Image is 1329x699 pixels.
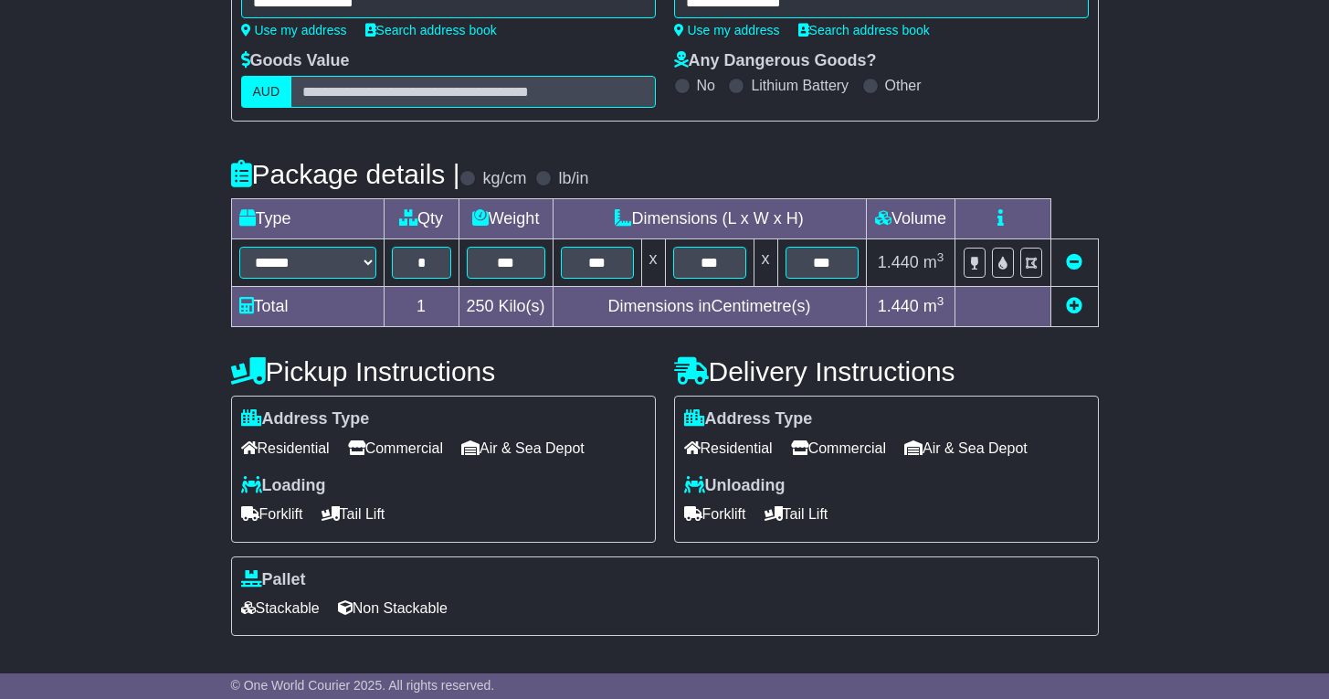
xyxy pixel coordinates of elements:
span: © One World Courier 2025. All rights reserved. [231,678,495,693]
td: Volume [866,199,955,239]
td: Dimensions in Centimetre(s) [553,287,866,327]
td: Qty [384,199,459,239]
h4: Delivery Instructions [674,356,1099,387]
span: 1.440 [878,253,919,271]
a: Use my address [674,23,780,37]
label: No [697,77,715,94]
a: Use my address [241,23,347,37]
label: Other [885,77,922,94]
a: Search address book [798,23,930,37]
label: Any Dangerous Goods? [674,51,877,71]
td: x [754,239,777,287]
span: Commercial [348,434,443,462]
span: Residential [241,434,330,462]
span: Forklift [241,500,303,528]
a: Remove this item [1066,253,1082,271]
sup: 3 [937,250,944,264]
td: Type [231,199,384,239]
span: 250 [467,297,494,315]
span: m [923,297,944,315]
span: Tail Lift [765,500,828,528]
label: Lithium Battery [751,77,849,94]
label: Loading [241,476,326,496]
label: lb/in [558,169,588,189]
td: Dimensions (L x W x H) [553,199,866,239]
sup: 3 [937,294,944,308]
td: Total [231,287,384,327]
label: kg/cm [482,169,526,189]
span: Commercial [791,434,886,462]
td: Weight [459,199,553,239]
h4: Package details | [231,159,460,189]
td: Kilo(s) [459,287,553,327]
span: Residential [684,434,773,462]
label: Pallet [241,570,306,590]
label: AUD [241,76,292,108]
h4: Pickup Instructions [231,356,656,387]
span: 1.440 [878,297,919,315]
label: Unloading [684,476,786,496]
span: Stackable [241,594,320,622]
a: Search address book [365,23,497,37]
label: Goods Value [241,51,350,71]
label: Address Type [684,409,813,429]
span: Air & Sea Depot [904,434,1028,462]
span: Tail Lift [322,500,385,528]
span: m [923,253,944,271]
label: Address Type [241,409,370,429]
span: Air & Sea Depot [461,434,585,462]
td: x [641,239,665,287]
a: Add new item [1066,297,1082,315]
span: Forklift [684,500,746,528]
td: 1 [384,287,459,327]
span: Non Stackable [338,594,448,622]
